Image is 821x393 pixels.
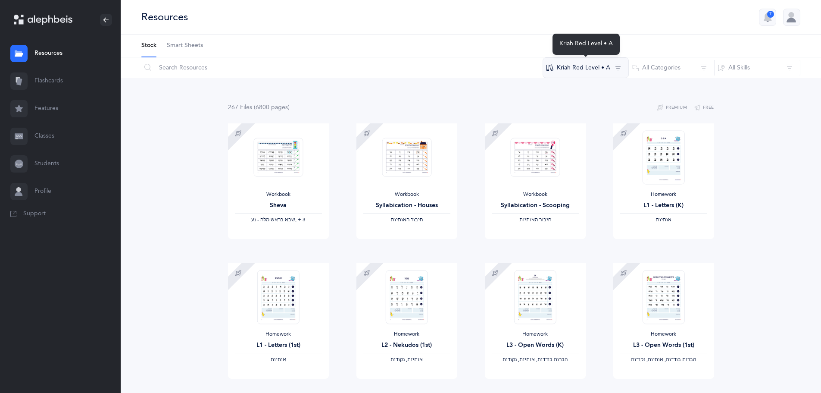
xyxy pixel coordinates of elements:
img: Homework_L1_Letters_R_HE_thumbnail_1731214664.png [642,130,684,184]
div: Homework [620,191,707,198]
span: ‫אותיות, נקודות‬ [390,356,423,362]
div: Homework [620,331,707,338]
img: Homework_L3_OpenWords_R_HE_thumbnail_1731229492.png [514,270,556,324]
button: All Skills [714,57,800,78]
img: Syllabication-Workbook-Level-1-HE_Red_Scooping_thumbnail_1741114438.png [510,138,560,177]
div: L1 - Letters (1st) [235,341,322,350]
div: Syllabication - Houses [363,201,450,210]
span: s [250,104,252,111]
div: 7 [767,11,774,18]
button: Kriah Red Level • A [543,57,629,78]
div: Syllabication - Scooping [492,201,579,210]
div: Homework [235,331,322,338]
img: Homework_L1_Letters_O_Red_HE_thumbnail_1731215198.png [257,270,299,324]
div: Sheva [235,201,322,210]
img: Sheva-Workbook-Red_HE_thumbnail_1754012365.png [253,138,303,177]
span: ‫חיבור האותיות‬ [519,217,551,223]
span: ‫שבא בראש מלה - נע‬ [251,217,295,223]
button: Free [694,103,714,113]
span: (6800 page ) [254,104,290,111]
button: Premium [657,103,687,113]
div: L3 - Open Words (K) [492,341,579,350]
div: Resources [141,10,188,24]
span: 267 File [228,104,252,111]
span: Support [23,210,46,218]
div: L3 - Open Words (1st) [620,341,707,350]
span: ‫הברות בודדות, אותיות, נקודות‬ [631,356,696,362]
iframe: Drift Widget Chat Controller [778,350,811,383]
div: Workbook [363,191,450,198]
div: L1 - Letters (K) [620,201,707,210]
input: Search Resources [141,57,543,78]
div: Workbook [235,191,322,198]
div: L2 - Nekudos (1st) [363,341,450,350]
button: 7 [759,9,776,26]
div: Homework [492,331,579,338]
img: Homework_L3_OpenWords_O_Red_HE_thumbnail_1731217675.png [642,270,684,324]
div: Kriah Red Level • A [553,34,620,55]
span: ‫אותיות‬ [271,356,286,362]
span: s [285,104,288,111]
div: ‪, + 3‬ [235,217,322,223]
img: Syllabication-Workbook-Level-1-HE_Red_Houses_thumbnail_1741114341.png [382,138,431,177]
div: Homework [363,331,450,338]
button: All Categories [628,57,715,78]
span: Smart Sheets [167,41,203,50]
span: ‫אותיות‬ [656,217,671,223]
span: ‫הברות בודדות, אותיות, נקודות‬ [503,356,568,362]
div: Workbook [492,191,579,198]
img: Homework_L2_Nekudos_R_HE_1_thumbnail_1731617508.png [385,270,428,324]
span: ‫חיבור האותיות‬ [391,217,423,223]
